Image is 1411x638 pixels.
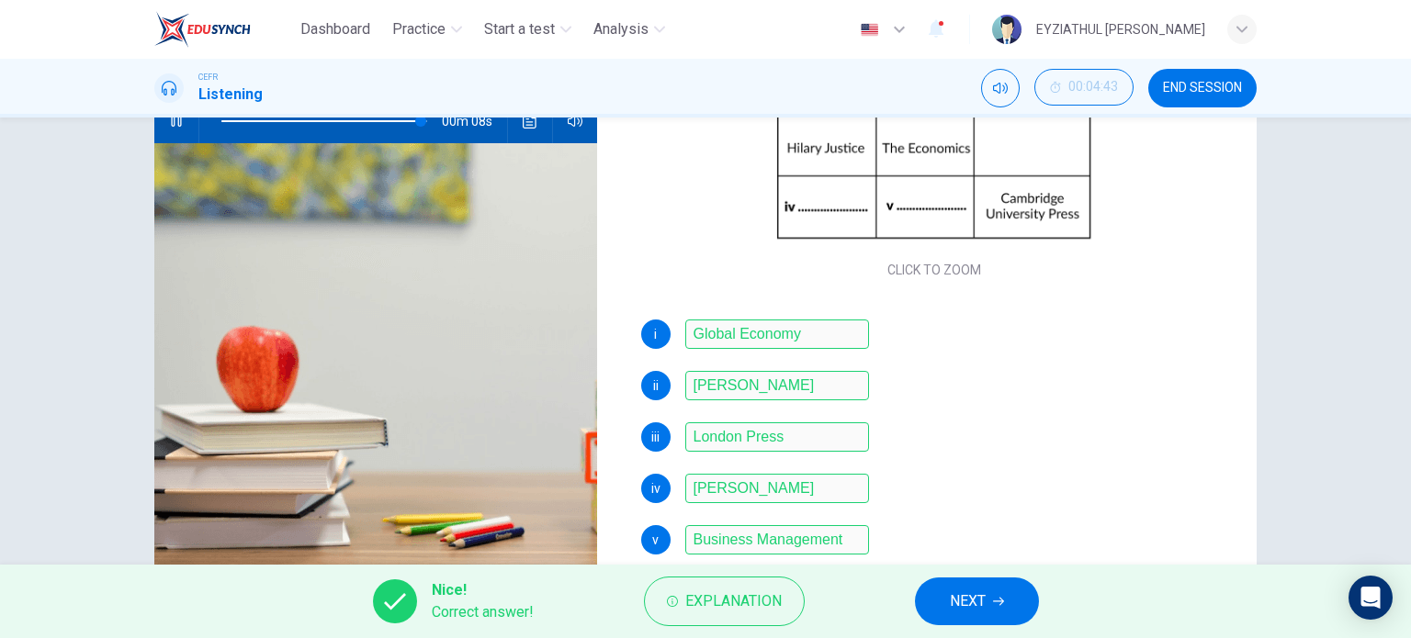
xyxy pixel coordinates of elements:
span: Practice [392,18,446,40]
button: Start a test [477,13,579,46]
button: Analysis [586,13,672,46]
span: v [652,533,659,546]
span: iii [651,431,660,443]
button: Click to see the audio transcription [515,99,545,143]
button: Explanation [644,576,805,626]
span: Explanation [685,588,782,614]
span: NEXT [950,588,986,614]
span: i [654,328,657,341]
span: CEFR [198,71,218,84]
div: Hide [1034,69,1134,107]
span: Correct answer! [432,601,534,623]
div: Mute [981,69,1020,107]
span: Dashboard [300,18,370,40]
span: 00:04:43 [1068,80,1118,95]
span: iv [651,482,660,495]
span: ii [653,379,659,392]
button: Dashboard [293,13,378,46]
img: EduSynch logo [154,11,251,48]
span: Nice! [432,579,534,601]
button: NEXT [915,577,1039,625]
button: Practice [385,13,469,46]
img: Profile picture [992,15,1022,44]
h1: Listening [198,84,263,106]
button: 00:04:43 [1034,69,1134,106]
span: Analysis [593,18,649,40]
span: 00m 08s [442,99,507,143]
a: EduSynch logo [154,11,293,48]
div: EYZIATHUL [PERSON_NAME] [1036,18,1205,40]
img: en [858,23,881,37]
span: END SESSION [1163,81,1242,95]
div: Open Intercom Messenger [1349,576,1393,620]
span: Start a test [484,18,555,40]
button: END SESSION [1148,69,1257,107]
img: Conversation about an Assignment [154,143,597,590]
